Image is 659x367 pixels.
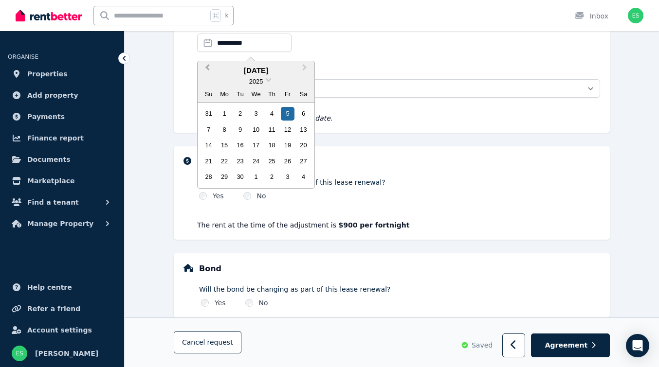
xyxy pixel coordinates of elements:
strong: $900 per fortnight [338,221,409,229]
span: Add property [27,89,78,101]
div: We [249,87,262,101]
div: Tu [234,87,247,101]
div: Mo [218,87,231,101]
div: Choose Saturday, October 4th, 2025 [297,170,310,183]
div: Choose Thursday, September 4th, 2025 [265,107,278,120]
div: Choose Saturday, September 6th, 2025 [297,107,310,120]
div: Choose Saturday, September 20th, 2025 [297,139,310,152]
div: Choose Monday, September 15th, 2025 [218,139,231,152]
img: RentBetter [16,8,82,23]
div: Choose Tuesday, September 2nd, 2025 [234,107,247,120]
button: Previous Month [199,62,214,78]
span: k [225,12,228,19]
div: Choose Monday, September 1st, 2025 [218,107,231,120]
div: [DATE] [198,65,314,76]
div: Choose Tuesday, September 23rd, 2025 [234,155,247,168]
a: Finance report [8,128,116,148]
div: Choose Thursday, September 11th, 2025 [265,123,278,136]
label: Will the rent be changing as part of this lease renewal? [197,177,600,187]
span: ORGANISE [8,53,38,60]
div: Choose Tuesday, September 16th, 2025 [234,139,247,152]
span: Marketplace [27,175,74,187]
button: Cancelrequest [174,332,241,354]
div: Fr [281,87,294,101]
a: Account settings [8,320,116,340]
div: Choose Friday, September 12th, 2025 [281,123,294,136]
span: Finance report [27,132,84,144]
div: Choose Sunday, September 14th, 2025 [202,139,215,152]
span: 2025 [249,78,263,85]
div: Choose Monday, September 8th, 2025 [218,123,231,136]
label: No [259,298,268,308]
span: Help centre [27,281,72,293]
img: Elena Schlyder [12,346,27,361]
div: Choose Wednesday, September 3rd, 2025 [249,107,262,120]
div: Choose Wednesday, September 24th, 2025 [249,155,262,168]
label: Will the bond be changing as part of this lease renewal? [199,284,600,294]
label: Yes [215,298,226,308]
div: Choose Tuesday, September 30th, 2025 [234,170,247,183]
div: Choose Monday, September 29th, 2025 [218,170,231,183]
div: Su [202,87,215,101]
a: Documents [8,150,116,169]
span: Agreement [545,341,588,350]
div: Choose Tuesday, September 9th, 2025 [234,123,247,136]
img: Elena Schlyder [628,8,643,23]
div: month 2025-09 [201,106,311,185]
span: Account settings [27,324,92,336]
div: Choose Sunday, September 21st, 2025 [202,155,215,168]
span: Refer a friend [27,303,80,315]
a: Help centre [8,278,116,297]
a: Marketplace [8,171,116,191]
h5: Bond [199,263,221,275]
span: Payments [27,111,65,122]
div: Choose Sunday, August 31st, 2025 [202,107,215,120]
span: Find a tenant [27,196,79,208]
div: Choose Sunday, September 7th, 2025 [202,123,215,136]
span: [PERSON_NAME] [35,348,98,359]
div: Choose Friday, October 3rd, 2025 [281,170,294,183]
div: Th [265,87,278,101]
button: Agreement [531,334,610,358]
span: Manage Property [27,218,93,229]
p: The rent at the time of the adjustment is [197,220,600,230]
p: Periodic leases have no fixed end date. [197,113,600,123]
div: Inbox [574,11,608,21]
div: Choose Friday, September 26th, 2025 [281,155,294,168]
button: Manage Property [8,214,116,233]
a: Add property [8,86,116,105]
span: request [207,338,233,348]
div: Choose Thursday, October 2nd, 2025 [265,170,278,183]
div: Choose Wednesday, September 17th, 2025 [249,139,262,152]
span: Saved [472,341,493,350]
span: Documents [27,154,71,165]
a: Properties [8,64,116,84]
label: No [257,191,266,201]
div: Choose Monday, September 22nd, 2025 [218,155,231,168]
button: Next Month [298,62,313,78]
button: Find a tenant [8,192,116,212]
a: Refer a friend [8,299,116,318]
div: Choose Sunday, September 28th, 2025 [202,170,215,183]
div: Choose Wednesday, September 10th, 2025 [249,123,262,136]
div: Open Intercom Messenger [626,334,649,357]
div: Choose Thursday, September 18th, 2025 [265,139,278,152]
div: Choose Thursday, September 25th, 2025 [265,155,278,168]
label: Yes [213,191,224,201]
div: Choose Friday, September 19th, 2025 [281,139,294,152]
div: Sa [297,87,310,101]
span: Properties [27,68,68,80]
a: Payments [8,107,116,126]
span: Cancel [182,339,233,347]
div: Choose Wednesday, October 1st, 2025 [249,170,262,183]
div: Choose Saturday, September 13th, 2025 [297,123,310,136]
div: Choose Friday, September 5th, 2025 [281,107,294,120]
div: Choose Saturday, September 27th, 2025 [297,155,310,168]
